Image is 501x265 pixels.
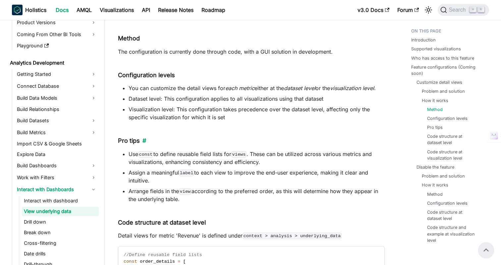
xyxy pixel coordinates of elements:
[422,97,448,104] a: How it works
[129,150,385,166] li: Use to define reusable field lists for . These can be utilized across various metrics and visuali...
[411,46,461,52] a: Supported visualizations
[129,95,385,103] li: Dataset level: This configuration applies to all visualizations using that dataset
[129,105,385,121] li: Visualization level: This configuration takes precedence over the dataset level, affecting only t...
[225,85,254,91] em: each metric
[118,35,385,42] h5: Method
[15,172,99,183] a: Work with Filters
[427,115,468,122] a: Configuration levels
[330,85,374,91] em: visualization level
[129,84,385,92] li: You can customize the detail views for either at the or the .
[423,5,434,15] button: Switch between dark and light mode (currently light mode)
[183,259,186,264] span: [
[438,4,489,16] button: Search (Command+K)
[417,79,462,85] a: Customize detail views
[129,187,385,203] li: Arrange fields in the according to the preferred order, as this will determine how they appear in...
[22,249,99,258] a: Date drills
[179,170,194,176] code: label
[478,242,494,258] button: Scroll back to top
[118,232,385,239] p: Detail views for metric 'Revenue' is defined under
[15,29,99,40] a: Coming From Other BI Tools
[422,88,465,94] a: Problem and solution
[124,252,202,257] span: //Define reusable field lists
[243,233,342,239] code: context > analysis > underlying_data
[118,219,385,227] h5: Code structure at dataset level
[124,259,137,264] span: const
[22,238,99,248] a: Cross-filtering
[231,151,247,158] code: views
[470,7,476,13] kbd: ⌘
[15,41,99,50] a: Playground
[22,217,99,227] a: Drill down
[354,5,393,15] a: v3.0 Docs
[15,184,99,195] a: Interact with Dashboards
[427,149,477,161] a: Code structure at visualization level
[52,5,73,15] a: Docs
[140,259,175,264] span: order_details
[25,6,46,14] b: Holistics
[96,5,138,15] a: Visualizations
[154,5,197,15] a: Release Notes
[422,173,465,179] a: Problem and solution
[393,5,423,15] a: Forum
[15,139,99,148] a: Import CSV & Google Sheets
[422,182,448,188] a: How it works
[427,224,477,243] a: Code structure and example at visualization level
[118,48,385,56] p: The configuration is currently done through code, with a GUI solution in development.
[5,20,105,265] nav: Docs sidebar
[478,7,484,13] kbd: K
[73,5,96,15] a: AMQL
[427,209,477,222] a: Code structure at dataset level
[8,58,99,68] a: Analytics Development
[427,124,443,131] a: Pro tips
[12,5,46,15] a: HolisticsHolistics
[427,133,477,146] a: Code structure at dataset level
[417,164,454,170] a: Disable the feature
[129,169,385,185] li: Assign a meaningful to each view to improve the end-user experience, making it clear and intuitive.
[179,188,192,195] code: view
[12,5,23,15] img: Holistics
[138,5,154,15] a: API
[411,55,474,61] a: Who has access to this feature
[178,259,180,264] span: =
[118,137,385,145] h5: Pro tips
[427,200,468,206] a: Configuration levels
[411,64,485,77] a: Feature configurations (Coming soon)
[15,150,99,159] a: Explore Data
[22,228,99,237] a: Break down
[118,72,385,79] h5: Configuration levels
[15,69,99,79] a: Getting Started
[15,17,99,28] a: Product Versions
[138,151,153,158] code: const
[411,37,436,43] a: Introduction
[15,81,99,91] a: Connect Database
[22,207,99,216] a: View underlying data
[15,93,99,103] a: Build Data Models
[22,196,99,205] a: Interact with dashboard
[447,7,470,13] span: Search
[140,137,146,144] a: Direct link to Pro tips
[197,5,229,15] a: Roadmap
[15,115,99,126] a: Build Datasets
[15,127,99,138] a: Build Metrics
[284,85,315,91] em: dataset level
[15,105,99,114] a: Build Relationships
[15,160,99,171] a: Build Dashboards
[427,106,443,113] a: Method
[427,191,443,197] a: Method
